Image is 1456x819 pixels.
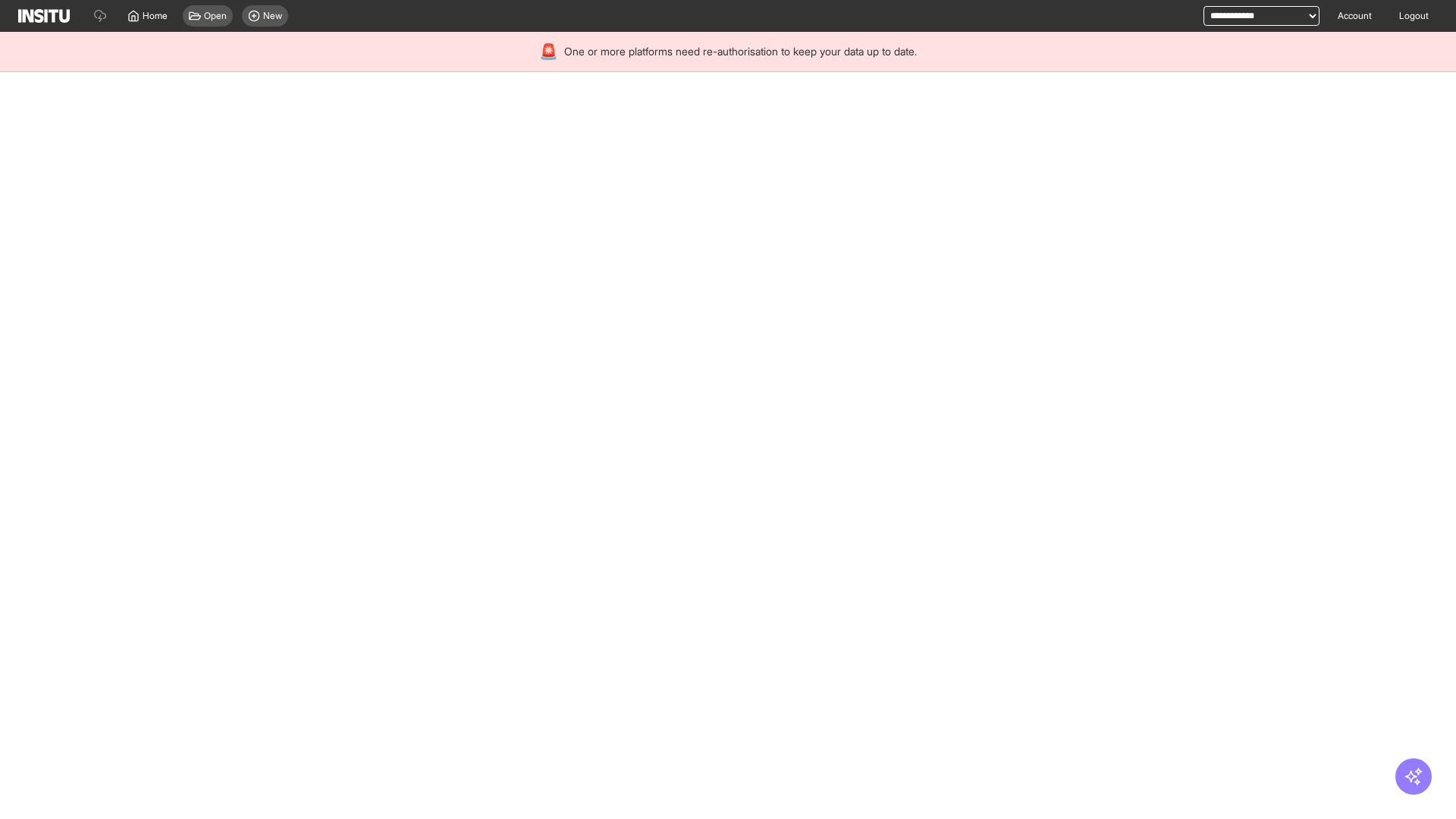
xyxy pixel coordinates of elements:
[539,41,558,62] div: 🚨
[143,10,168,22] span: Home
[18,9,70,23] img: Logo
[564,44,917,59] span: One or more platforms need re-authorisation to keep your data up to date.
[204,10,227,22] span: Open
[263,10,282,22] span: New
